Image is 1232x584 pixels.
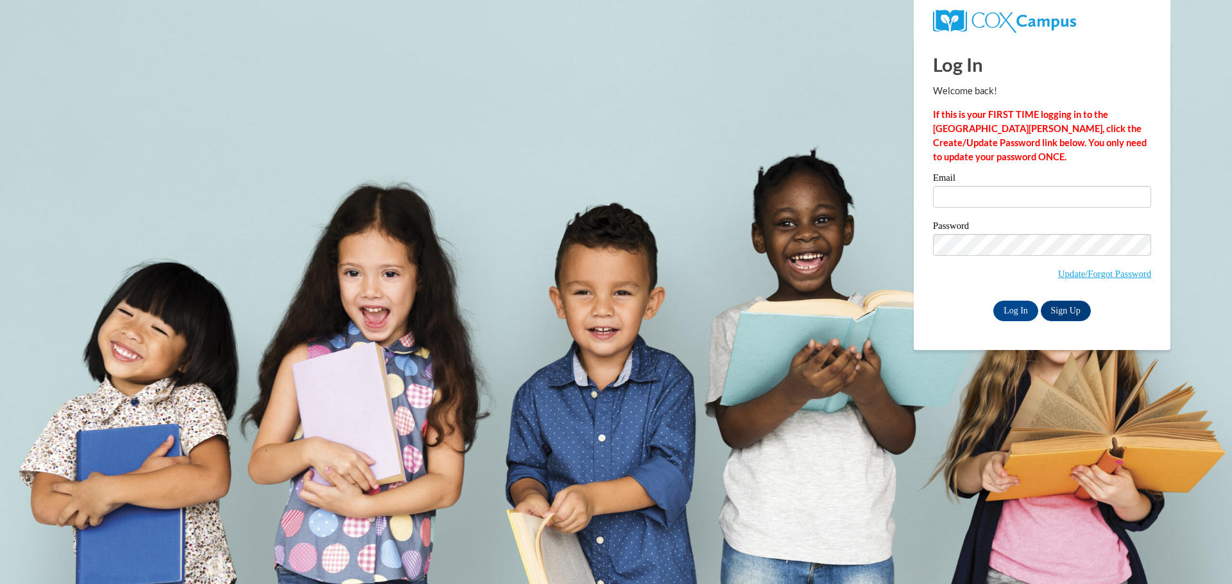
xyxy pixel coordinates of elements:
img: COX Campus [933,10,1076,33]
a: Sign Up [1041,301,1091,321]
p: Welcome back! [933,84,1151,98]
label: Email [933,173,1151,186]
h1: Log In [933,51,1151,78]
a: Update/Forgot Password [1058,269,1151,279]
a: COX Campus [933,15,1076,26]
label: Password [933,221,1151,234]
strong: If this is your FIRST TIME logging in to the [GEOGRAPHIC_DATA][PERSON_NAME], click the Create/Upd... [933,109,1147,162]
input: Log In [993,301,1038,321]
